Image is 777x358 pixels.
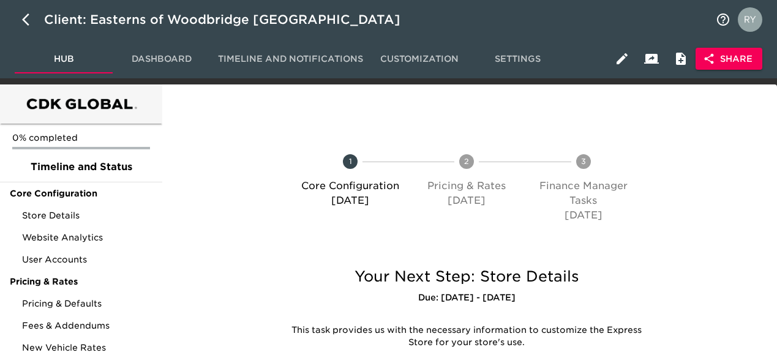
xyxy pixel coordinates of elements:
[22,253,152,266] span: User Accounts
[277,291,656,305] h6: Due: [DATE] - [DATE]
[22,51,105,67] span: Hub
[464,157,469,166] text: 2
[22,297,152,310] span: Pricing & Defaults
[297,179,404,193] p: Core Configuration
[22,319,152,332] span: Fees & Addendums
[22,209,152,222] span: Store Details
[22,231,152,244] span: Website Analytics
[44,10,418,29] div: Client: Easterns of Woodbridge [GEOGRAPHIC_DATA]
[705,51,753,67] span: Share
[12,132,150,144] p: 0% completed
[218,51,363,67] span: Timeline and Notifications
[277,267,656,286] h5: Your Next Step: Store Details
[738,7,762,32] img: Profile
[413,193,520,208] p: [DATE]
[476,51,559,67] span: Settings
[10,187,152,200] span: Core Configuration
[530,179,637,208] p: Finance Manager Tasks
[22,341,152,354] span: New Vehicle Rates
[120,51,203,67] span: Dashboard
[10,160,152,174] span: Timeline and Status
[696,48,762,70] button: Share
[287,324,647,349] p: This task provides us with the necessary information to customize the Express Store for your stor...
[530,208,637,223] p: [DATE]
[349,157,352,166] text: 1
[297,193,404,208] p: [DATE]
[581,157,586,166] text: 3
[378,51,461,67] span: Customization
[413,179,520,193] p: Pricing & Rates
[708,5,738,34] button: notifications
[10,275,152,288] span: Pricing & Rates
